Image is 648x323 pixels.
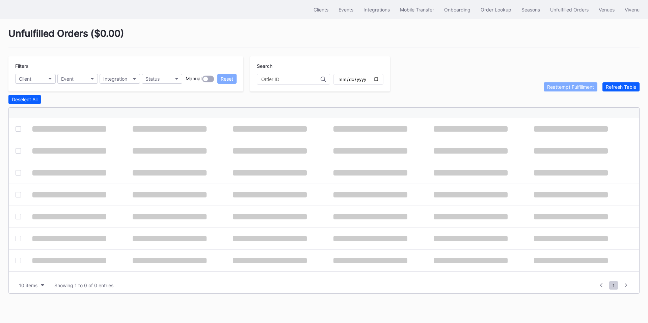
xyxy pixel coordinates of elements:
button: Refresh Table [602,82,640,91]
button: Venues [594,3,620,16]
button: Reset [217,74,237,84]
button: Deselect All [8,95,41,104]
div: Mobile Transfer [400,7,434,12]
button: Seasons [516,3,545,16]
div: Seasons [521,7,540,12]
button: Mobile Transfer [395,3,439,16]
button: Integrations [358,3,395,16]
div: Events [339,7,353,12]
div: Integration [103,76,127,82]
div: Clients [314,7,328,12]
div: Status [145,76,160,82]
div: Showing 1 to 0 of 0 entries [54,282,113,288]
div: Reattempt Fulfillment [547,84,594,90]
div: Unfulfilled Orders ( $0.00 ) [8,28,640,48]
button: Status [142,74,182,84]
div: Reset [221,76,233,82]
div: Client [19,76,31,82]
button: Clients [308,3,333,16]
div: Venues [599,7,615,12]
div: Event [61,76,74,82]
span: 1 [609,281,618,290]
div: Filters [15,63,237,69]
div: Manual [186,76,201,82]
div: Integrations [363,7,390,12]
div: 10 items [19,282,37,288]
div: Deselect All [12,97,37,102]
div: Vivenu [625,7,640,12]
div: Onboarding [444,7,470,12]
div: Unfulfilled Orders [550,7,589,12]
button: Order Lookup [476,3,516,16]
button: Onboarding [439,3,476,16]
div: Search [257,63,383,69]
button: Event [57,74,98,84]
button: Vivenu [620,3,645,16]
input: Order ID [261,77,321,82]
button: Unfulfilled Orders [545,3,594,16]
div: Refresh Table [606,84,636,90]
button: Events [333,3,358,16]
button: Reattempt Fulfillment [544,82,597,91]
button: 10 items [16,281,48,290]
div: Order Lookup [481,7,511,12]
button: Client [15,74,56,84]
button: Integration [100,74,140,84]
